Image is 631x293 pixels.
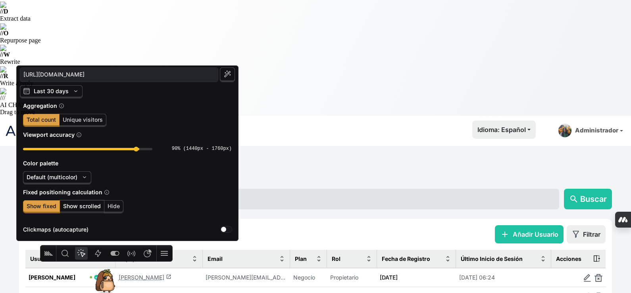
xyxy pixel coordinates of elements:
span: [PERSON_NAME] [29,273,88,282]
img: filter [572,230,580,238]
button: Idioma: Español [472,121,536,139]
span: launch [166,274,171,280]
button: addAñadir Usuario [495,225,564,243]
button: searchBuscar [564,189,612,209]
img: sort [540,256,546,262]
td: Negocio [290,268,327,287]
img: sort [445,256,451,262]
img: admin-picture [558,124,572,138]
span: 🟢 [90,276,92,279]
span: Plan [295,255,307,263]
span: Usuario [30,255,52,263]
h2: Usuarios de la plataforma [19,165,612,179]
td: Propietario [327,268,377,287]
img: sort [316,256,322,262]
span: search [569,194,579,204]
button: Filtrar [567,225,606,243]
img: action [593,255,601,262]
span: Último Inicio de Sesión [461,255,523,263]
input: Busca un usuario [19,189,559,209]
img: Logo [5,121,64,141]
td: [DATE] [377,268,456,287]
span: Buscar [580,193,607,205]
img: delete [594,274,602,282]
td: lorenzo.sanagustincallen@gmail.com [202,268,290,287]
span: Rol [332,255,341,263]
td: [DATE] 06:24 [456,268,551,287]
span: add [500,230,510,239]
img: sort [279,256,285,262]
a: Administrador [555,121,626,141]
span: Acciones [556,255,581,263]
a: [PERSON_NAME]launch [119,274,171,281]
img: sort [366,256,372,262]
span: Email [208,255,223,263]
img: sort [192,256,198,262]
img: edit [583,274,591,282]
span: Fecha de Registro [382,255,430,263]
